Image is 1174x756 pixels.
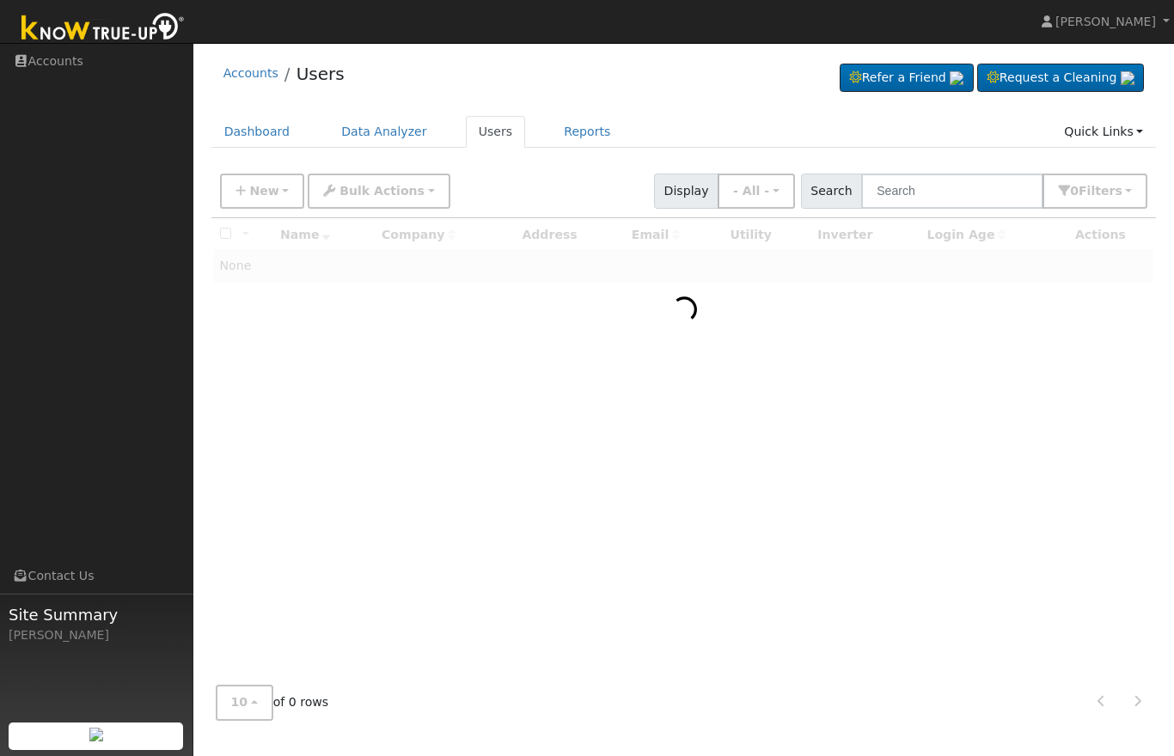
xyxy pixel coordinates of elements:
[249,184,278,198] span: New
[308,174,449,209] button: Bulk Actions
[1055,15,1156,28] span: [PERSON_NAME]
[654,174,718,209] span: Display
[13,9,193,48] img: Know True-Up
[9,626,184,644] div: [PERSON_NAME]
[1051,116,1156,148] a: Quick Links
[339,184,425,198] span: Bulk Actions
[840,64,974,93] a: Refer a Friend
[216,685,273,720] button: 10
[1115,184,1122,198] span: s
[1079,184,1122,198] span: Filter
[297,64,345,84] a: Users
[9,603,184,626] span: Site Summary
[231,695,248,709] span: 10
[89,728,103,741] img: retrieve
[211,116,303,148] a: Dashboard
[216,685,329,720] span: of 0 rows
[977,64,1144,93] a: Request a Cleaning
[220,174,305,209] button: New
[718,174,795,209] button: - All -
[1121,71,1134,85] img: retrieve
[801,174,862,209] span: Search
[950,71,963,85] img: retrieve
[551,116,623,148] a: Reports
[328,116,440,148] a: Data Analyzer
[466,116,526,148] a: Users
[223,66,278,80] a: Accounts
[861,174,1043,209] input: Search
[1043,174,1147,209] button: 0Filters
